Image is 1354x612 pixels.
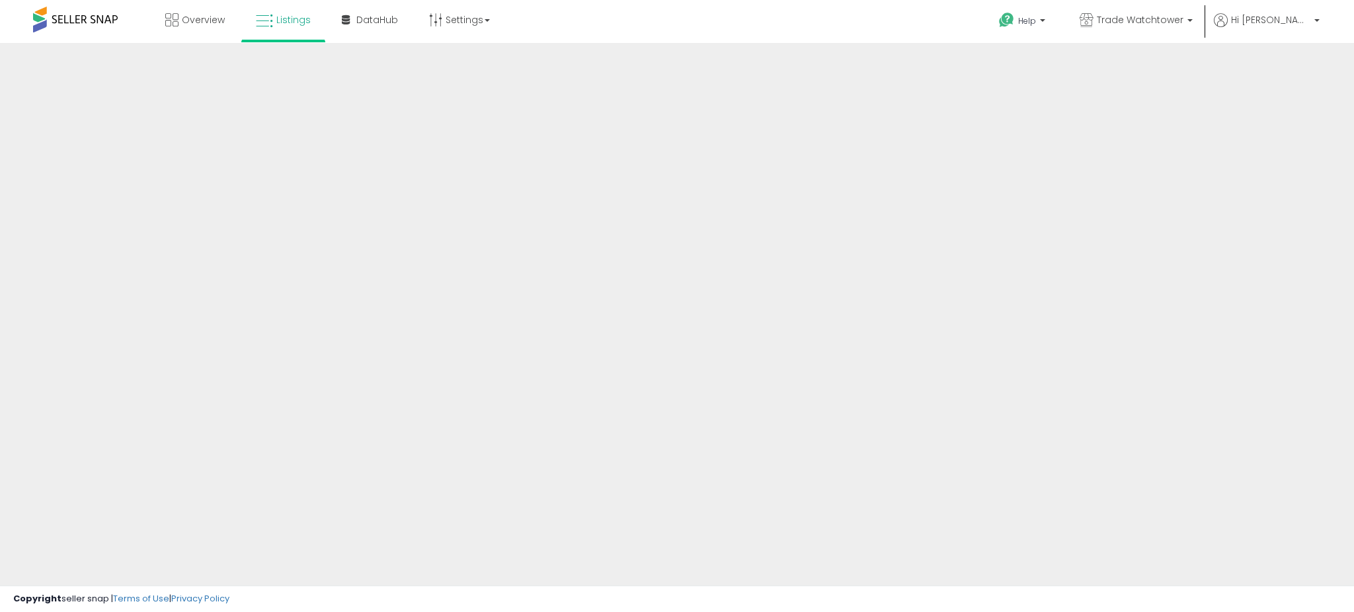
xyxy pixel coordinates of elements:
span: Help [1018,15,1036,26]
i: Get Help [998,12,1015,28]
span: Trade Watchtower [1097,13,1183,26]
a: Hi [PERSON_NAME] [1214,13,1320,43]
span: Listings [276,13,311,26]
span: Overview [182,13,225,26]
span: DataHub [356,13,398,26]
span: Hi [PERSON_NAME] [1231,13,1310,26]
a: Help [988,2,1058,43]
